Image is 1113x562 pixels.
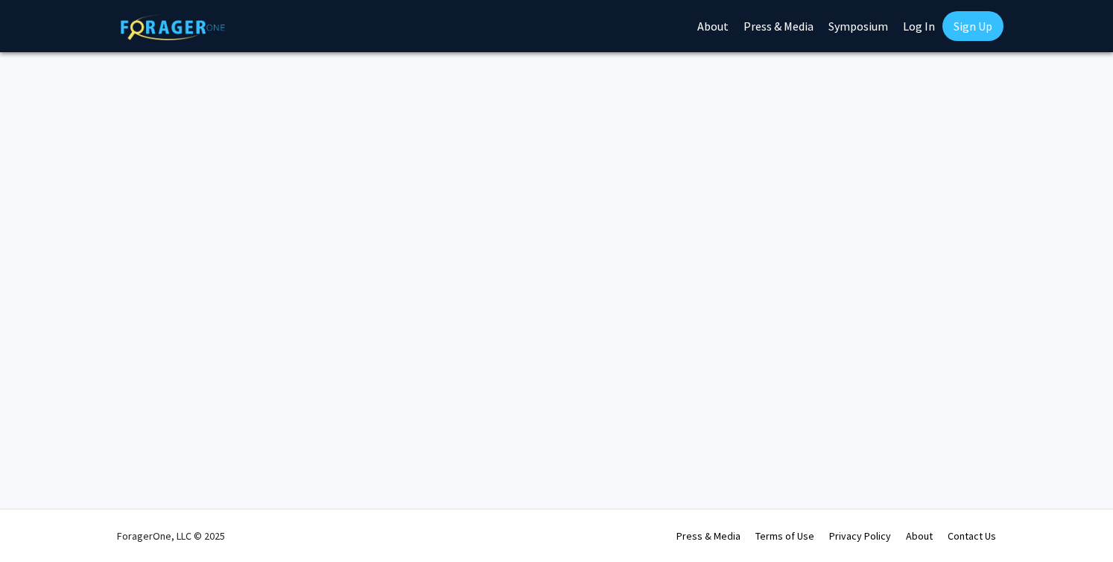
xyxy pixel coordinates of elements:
div: ForagerOne, LLC © 2025 [117,510,225,562]
a: Contact Us [948,529,996,543]
a: Terms of Use [755,529,814,543]
a: Sign Up [942,11,1003,41]
a: Press & Media [676,529,741,543]
img: ForagerOne Logo [121,14,225,40]
a: About [906,529,933,543]
a: Privacy Policy [829,529,891,543]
